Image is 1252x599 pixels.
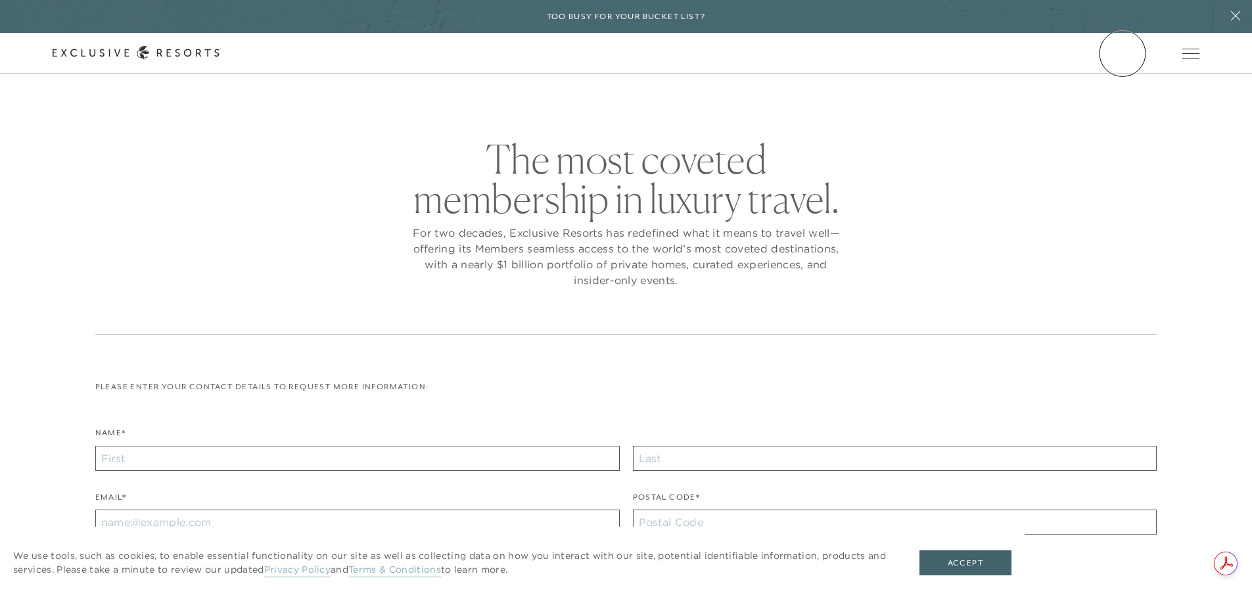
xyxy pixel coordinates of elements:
h2: The most coveted membership in luxury travel. [409,139,843,218]
p: For two decades, Exclusive Resorts has redefined what it means to travel well—offering its Member... [409,225,843,288]
input: name@example.com [95,510,620,535]
p: Please enter your contact details to request more information: [95,381,1157,393]
label: Name* [95,427,126,446]
h6: Too busy for your bucket list? [547,11,706,23]
input: Last [633,446,1157,471]
button: Open navigation [1182,49,1199,58]
input: First [95,446,620,471]
input: Postal Code [633,510,1157,535]
label: Email* [95,491,126,510]
a: Privacy Policy [264,563,331,577]
a: Terms & Conditions [348,563,441,577]
button: Accept [919,550,1011,575]
label: Postal Code* [633,491,701,510]
p: We use tools, such as cookies, to enable essential functionality on our site as well as collectin... [13,549,893,577]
